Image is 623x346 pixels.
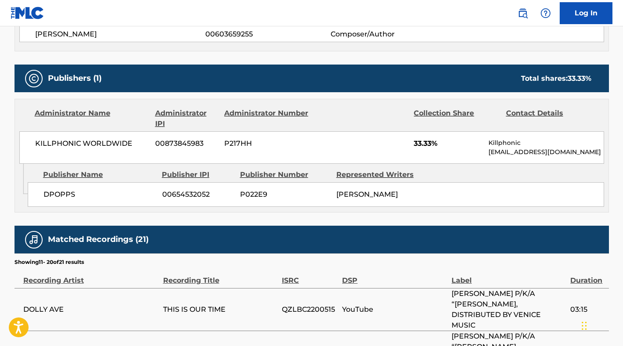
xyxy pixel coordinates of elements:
span: THIS IS OUR TIME [163,304,277,315]
div: Recording Artist [23,266,159,286]
span: [PERSON_NAME] P/K/A “[PERSON_NAME], DISTRIBUTED BY VENICE MUSIC [452,288,566,331]
div: Publisher IPI [162,169,233,180]
div: Administrator IPI [155,108,218,129]
img: Matched Recordings [29,234,39,245]
div: Label [452,266,566,286]
p: [EMAIL_ADDRESS][DOMAIN_NAME] [488,148,603,157]
img: search [517,8,528,18]
p: Showing 11 - 20 of 21 results [15,258,84,266]
span: [PERSON_NAME] [336,190,398,198]
span: 03:15 [570,304,604,315]
img: help [540,8,551,18]
span: 33.33% [414,138,482,149]
div: Recording Title [163,266,277,286]
span: KILLPHONIC WORLDWIDE [35,138,149,149]
div: ISRC [282,266,338,286]
h5: Matched Recordings (21) [48,234,149,245]
span: YouTube [342,304,447,315]
div: Represented Writers [336,169,426,180]
div: Publisher Name [43,169,155,180]
p: Killphonic [488,138,603,148]
img: MLC Logo [11,7,44,19]
span: 33.33 % [568,74,591,83]
span: DPOPPS [44,189,156,200]
span: Composer/Author [331,29,444,40]
div: Collection Share [414,108,499,129]
div: DSP [342,266,447,286]
div: Help [537,4,554,22]
img: Publishers [29,73,39,84]
h5: Publishers (1) [48,73,102,83]
div: Administrator Number [224,108,310,129]
span: 00603659255 [205,29,330,40]
span: DOLLY AVE [23,304,159,315]
span: 00873845983 [155,138,218,149]
span: 00654532052 [162,189,233,200]
div: Total shares: [521,73,591,84]
div: Publisher Number [240,169,330,180]
div: Duration [570,266,604,286]
span: QZLBC2200515 [282,304,338,315]
div: Contact Details [506,108,591,129]
a: Public Search [514,4,532,22]
div: Drag [582,313,587,339]
iframe: Chat Widget [579,304,623,346]
a: Log In [560,2,612,24]
span: [PERSON_NAME] [35,29,206,40]
span: P022E9 [240,189,330,200]
span: P217HH [224,138,310,149]
div: Administrator Name [35,108,149,129]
